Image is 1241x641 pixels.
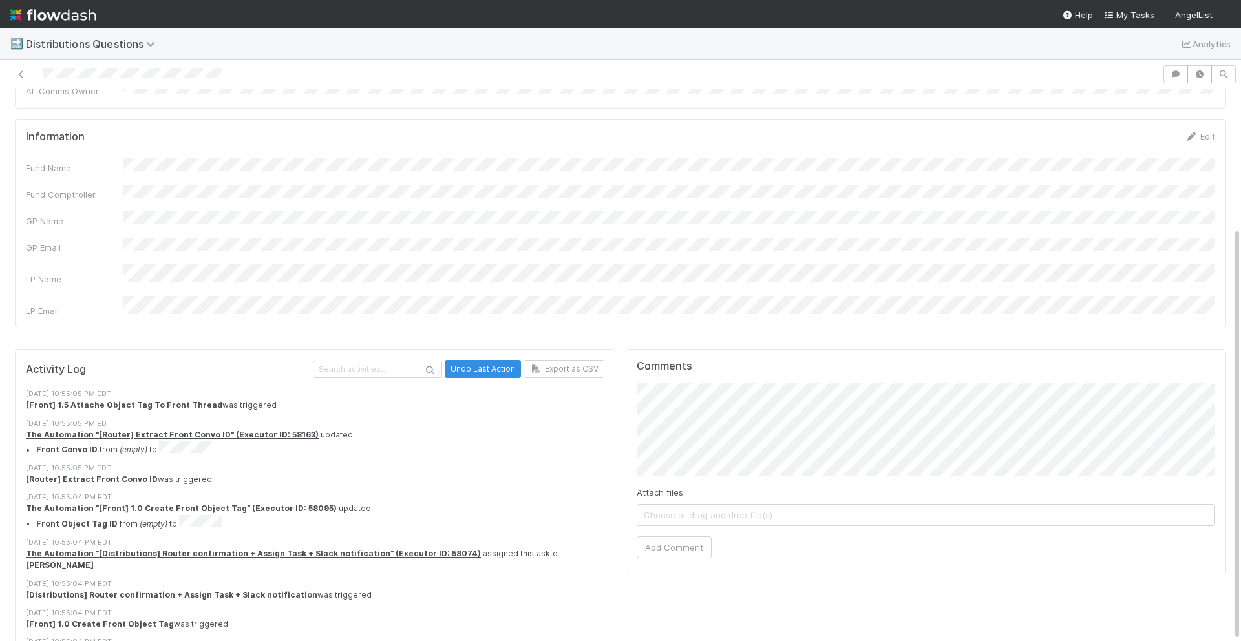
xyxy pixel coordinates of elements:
[26,503,604,530] div: updated:
[10,4,96,26] img: logo-inverted-e16ddd16eac7371096b0.svg
[26,549,481,558] a: The Automation "[Distributions] Router confirmation + Assign Task + Slack notification" (Executor...
[26,241,123,254] div: GP Email
[26,400,222,410] strong: [Front] 1.5 Attache Object Tag To Front Thread
[26,578,604,589] div: [DATE] 10:55:04 PM EDT
[1218,9,1231,22] img: avatar_ad9da010-433a-4b4a-a484-836c288de5e1.png
[26,618,604,630] div: was triggered
[1175,10,1213,20] span: AngelList
[26,548,604,572] div: assigned this task to
[637,360,1215,373] h5: Comments
[26,560,94,570] strong: [PERSON_NAME]
[26,492,604,503] div: [DATE] 10:55:04 PM EDT
[10,38,23,49] span: 🔜
[26,503,337,513] a: The Automation "[Front] 1.0 Create Front Object Tag" (Executor ID: 58095)
[26,188,123,201] div: Fund Comptroller
[445,360,521,378] button: Undo Last Action
[26,162,123,174] div: Fund Name
[26,589,604,601] div: was triggered
[26,430,319,439] a: The Automation "[Router] Extract Front Convo ID" (Executor ID: 58163)
[140,519,167,529] em: (empty)
[1180,36,1231,52] a: Analytics
[36,515,604,531] li: from to
[1103,8,1154,21] a: My Tasks
[26,399,604,411] div: was triggered
[26,619,174,629] strong: [Front] 1.0 Create Front Object Tag
[26,37,162,50] span: Distributions Questions
[26,537,604,548] div: [DATE] 10:55:04 PM EDT
[26,429,604,456] div: updated:
[1062,8,1093,21] div: Help
[1185,131,1215,142] a: Edit
[637,536,712,558] button: Add Comment
[26,215,123,227] div: GP Name
[36,445,98,455] strong: Front Convo ID
[26,463,604,474] div: [DATE] 10:55:05 PM EDT
[637,486,685,499] label: Attach files:
[26,474,158,484] strong: [Router] Extract Front Convo ID
[26,590,317,600] strong: [Distributions] Router confirmation + Assign Task + Slack notification
[36,519,118,529] strong: Front Object Tag ID
[637,505,1214,525] span: Choose or drag and drop file(s)
[1103,10,1154,20] span: My Tasks
[26,304,123,317] div: LP Email
[313,361,442,378] input: Search activities...
[26,363,310,376] h5: Activity Log
[120,445,147,455] em: (empty)
[524,360,604,378] button: Export as CSV
[26,85,123,98] div: AL Comms Owner
[36,441,604,456] li: from to
[26,388,604,399] div: [DATE] 10:55:05 PM EDT
[26,273,123,286] div: LP Name
[26,474,604,485] div: was triggered
[26,418,604,429] div: [DATE] 10:55:05 PM EDT
[26,131,85,143] h5: Information
[26,607,604,618] div: [DATE] 10:55:04 PM EDT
